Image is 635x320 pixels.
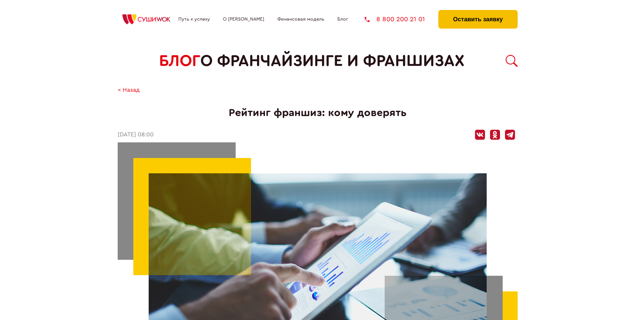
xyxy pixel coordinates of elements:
time: [DATE] 08:00 [118,131,154,138]
span: БЛОГ [159,52,200,70]
button: Оставить заявку [438,10,517,29]
a: Путь к успеху [178,17,210,22]
a: Финансовая модель [277,17,324,22]
a: < Назад [118,87,140,94]
a: О [PERSON_NAME] [223,17,264,22]
span: о франчайзинге и франшизах [200,52,464,70]
span: 8 800 200 21 01 [376,16,425,23]
h1: Рейтинг франшиз: кому доверять [118,107,518,119]
a: 8 800 200 21 01 [365,16,425,23]
a: Блог [337,17,348,22]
